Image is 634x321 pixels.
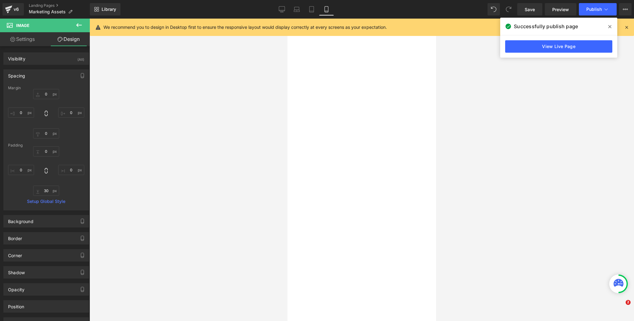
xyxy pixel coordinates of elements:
[619,3,632,15] button: More
[8,86,84,90] div: Margin
[514,23,578,30] span: Successfully publish page
[58,165,84,175] input: 0
[12,5,20,13] div: v6
[33,146,59,156] input: 0
[58,108,84,118] input: 0
[33,128,59,139] input: 0
[2,3,24,15] a: v6
[8,53,25,61] div: Visibility
[8,215,33,224] div: Background
[319,3,334,15] a: Mobile
[8,143,84,147] div: Padding
[525,6,535,13] span: Save
[289,3,304,15] a: Laptop
[8,199,84,204] a: Setup Global Style
[29,9,66,14] span: Marketing Assets
[579,3,617,15] button: Publish
[16,23,29,28] span: Image
[8,70,25,78] div: Spacing
[304,3,319,15] a: Tablet
[102,7,116,12] span: Library
[488,3,500,15] button: Undo
[33,89,59,99] input: 0
[8,165,34,175] input: 0
[274,3,289,15] a: Desktop
[552,6,569,13] span: Preview
[626,300,631,305] span: 2
[77,53,84,63] div: (All)
[586,7,602,12] span: Publish
[8,301,24,309] div: Position
[8,249,22,258] div: Corner
[545,3,576,15] a: Preview
[8,266,25,275] div: Shadow
[613,300,628,315] iframe: Intercom live chat
[29,3,90,8] a: Landing Pages
[103,24,387,31] p: We recommend you to design in Desktop first to ensure the responsive layout would display correct...
[505,40,612,53] a: View Live Page
[46,32,91,46] a: Design
[8,284,24,292] div: Opacity
[8,108,34,118] input: 0
[33,186,59,196] input: 0
[90,3,120,15] a: New Library
[502,3,515,15] button: Redo
[8,232,22,241] div: Border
